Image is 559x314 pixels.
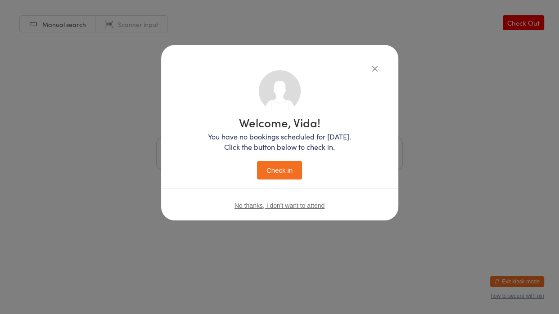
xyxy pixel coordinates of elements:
[259,70,301,112] img: no_photo.png
[234,202,325,209] button: No thanks, I don't want to attend
[257,161,302,179] button: Check in
[208,131,351,152] p: You have no bookings scheduled for [DATE]. Click the button below to check in.
[208,117,351,128] h1: Welcome, Vida!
